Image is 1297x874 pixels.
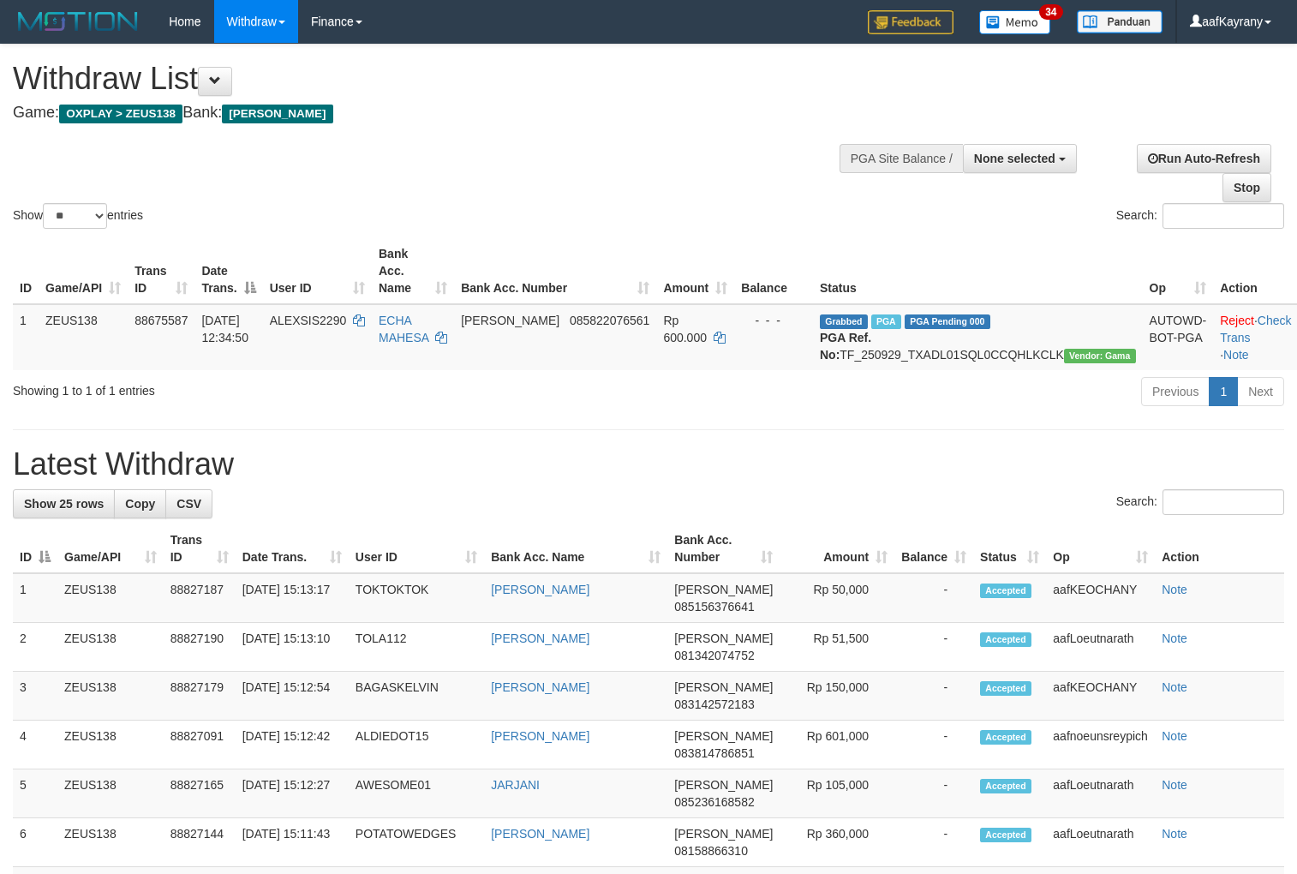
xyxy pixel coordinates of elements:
[1046,623,1155,672] td: aafLoeutnarath
[13,375,528,399] div: Showing 1 to 1 of 1 entries
[236,818,349,867] td: [DATE] 15:11:43
[236,573,349,623] td: [DATE] 15:13:17
[1220,314,1291,344] a: Check Trans
[128,238,194,304] th: Trans ID: activate to sort column ascending
[674,746,754,760] span: Copy 083814786851 to clipboard
[905,314,990,329] span: PGA Pending
[674,583,773,596] span: [PERSON_NAME]
[980,584,1031,598] span: Accepted
[349,769,484,818] td: AWESOME01
[973,524,1046,573] th: Status: activate to sort column ascending
[1116,203,1284,229] label: Search:
[236,524,349,573] th: Date Trans.: activate to sort column ascending
[1046,524,1155,573] th: Op: activate to sort column ascending
[894,573,973,623] td: -
[820,331,871,362] b: PGA Ref. No:
[1039,4,1062,20] span: 34
[1162,778,1187,792] a: Note
[1046,818,1155,867] td: aafLoeutnarath
[1220,314,1254,327] a: Reject
[164,623,236,672] td: 88827190
[176,497,201,511] span: CSV
[39,238,128,304] th: Game/API: activate to sort column ascending
[13,447,1284,482] h1: Latest Withdraw
[349,818,484,867] td: POTATOWEDGES
[656,238,734,304] th: Amount: activate to sort column ascending
[13,524,57,573] th: ID: activate to sort column descending
[1162,583,1187,596] a: Note
[1046,721,1155,769] td: aafnoeunsreypich
[1162,632,1187,645] a: Note
[13,573,57,623] td: 1
[674,649,754,662] span: Copy 081342074752 to clipboard
[894,721,973,769] td: -
[164,769,236,818] td: 88827165
[674,680,773,694] span: [PERSON_NAME]
[57,524,164,573] th: Game/API: activate to sort column ascending
[13,721,57,769] td: 4
[734,238,813,304] th: Balance
[379,314,428,344] a: ECHA MAHESA
[674,795,754,809] span: Copy 085236168582 to clipboard
[201,314,248,344] span: [DATE] 12:34:50
[13,62,847,96] h1: Withdraw List
[491,778,540,792] a: JARJANI
[454,238,656,304] th: Bank Acc. Number: activate to sort column ascending
[164,672,236,721] td: 88827179
[165,489,212,518] a: CSV
[674,697,754,711] span: Copy 083142572183 to clipboard
[1116,489,1284,515] label: Search:
[13,672,57,721] td: 3
[164,524,236,573] th: Trans ID: activate to sort column ascending
[57,818,164,867] td: ZEUS138
[780,721,894,769] td: Rp 601,000
[674,778,773,792] span: [PERSON_NAME]
[840,144,963,173] div: PGA Site Balance /
[349,672,484,721] td: BAGASKELVIN
[57,672,164,721] td: ZEUS138
[1141,377,1210,406] a: Previous
[667,524,780,573] th: Bank Acc. Number: activate to sort column ascending
[349,524,484,573] th: User ID: activate to sort column ascending
[979,10,1051,34] img: Button%20Memo.svg
[674,844,748,858] span: Copy 08158866310 to clipboard
[674,729,773,743] span: [PERSON_NAME]
[894,672,973,721] td: -
[13,769,57,818] td: 5
[24,497,104,511] span: Show 25 rows
[674,632,773,645] span: [PERSON_NAME]
[236,672,349,721] td: [DATE] 15:12:54
[13,238,39,304] th: ID
[13,203,143,229] label: Show entries
[349,721,484,769] td: ALDIEDOT15
[114,489,166,518] a: Copy
[1163,203,1284,229] input: Search:
[43,203,107,229] select: Showentries
[59,105,182,123] span: OXPLAY > ZEUS138
[57,623,164,672] td: ZEUS138
[741,312,806,329] div: - - -
[39,304,128,370] td: ZEUS138
[963,144,1077,173] button: None selected
[13,818,57,867] td: 6
[134,314,188,327] span: 88675587
[57,721,164,769] td: ZEUS138
[974,152,1055,165] span: None selected
[780,818,894,867] td: Rp 360,000
[813,238,1143,304] th: Status
[1162,827,1187,841] a: Note
[1143,238,1214,304] th: Op: activate to sort column ascending
[780,672,894,721] td: Rp 150,000
[1046,672,1155,721] td: aafKEOCHANY
[236,623,349,672] td: [DATE] 15:13:10
[980,779,1031,793] span: Accepted
[164,573,236,623] td: 88827187
[894,818,973,867] td: -
[491,632,589,645] a: [PERSON_NAME]
[461,314,559,327] span: [PERSON_NAME]
[222,105,332,123] span: [PERSON_NAME]
[57,769,164,818] td: ZEUS138
[980,730,1031,745] span: Accepted
[1143,304,1214,370] td: AUTOWD-BOT-PGA
[1064,349,1136,363] span: Vendor URL: https://trx31.1velocity.biz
